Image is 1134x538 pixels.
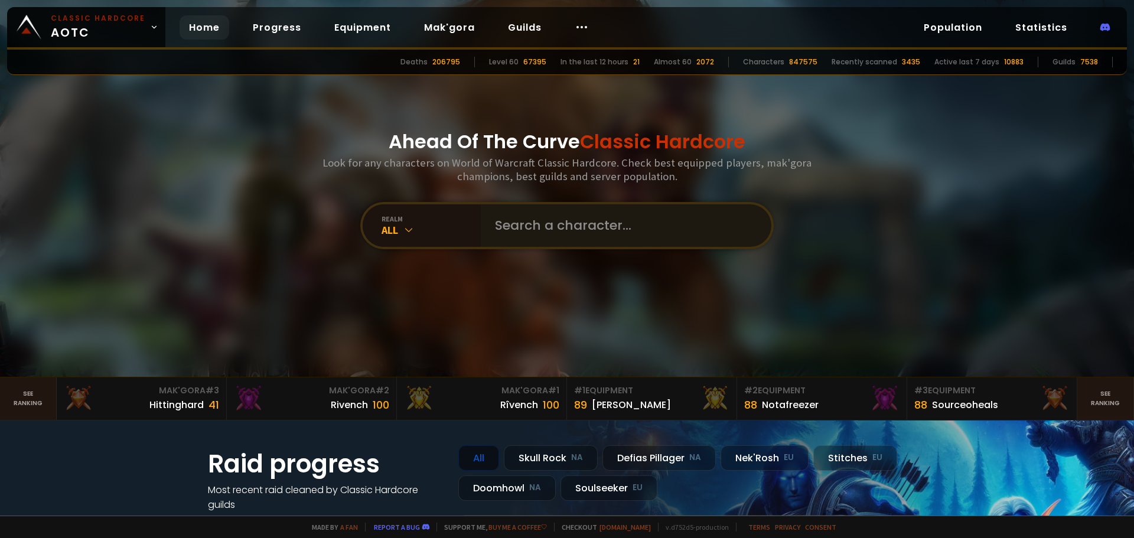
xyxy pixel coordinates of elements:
h1: Raid progress [208,445,444,482]
span: v. d752d5 - production [658,523,729,532]
a: #2Equipment88Notafreezer [737,377,907,420]
small: NA [689,452,701,464]
div: Equipment [574,384,729,397]
a: Terms [748,523,770,532]
a: Classic HardcoreAOTC [7,7,165,47]
div: Mak'Gora [234,384,389,397]
a: Privacy [775,523,800,532]
a: Population [914,15,992,40]
div: 10883 [1004,57,1024,67]
div: 100 [373,397,389,413]
div: 7538 [1080,57,1098,67]
div: 2072 [696,57,714,67]
h4: Most recent raid cleaned by Classic Hardcore guilds [208,482,444,512]
div: Soulseeker [561,475,657,501]
div: Deaths [400,57,428,67]
div: Level 60 [489,57,519,67]
div: Almost 60 [654,57,692,67]
a: [DOMAIN_NAME] [599,523,651,532]
div: 67395 [523,57,546,67]
span: Classic Hardcore [580,128,745,155]
span: # 1 [574,384,585,396]
a: Mak'gora [415,15,484,40]
span: # 1 [548,384,559,396]
div: Rivench [331,397,368,412]
a: Statistics [1006,15,1077,40]
a: Seeranking [1077,377,1134,420]
div: Nek'Rosh [721,445,809,471]
small: NA [529,482,541,494]
span: Support me, [436,523,547,532]
div: Equipment [744,384,900,397]
h1: Ahead Of The Curve [389,128,745,156]
div: Stitches [813,445,897,471]
span: Checkout [554,523,651,532]
div: 100 [543,397,559,413]
div: Active last 7 days [934,57,999,67]
span: AOTC [51,13,145,41]
div: Skull Rock [504,445,598,471]
div: All [382,223,481,237]
div: Sourceoheals [932,397,998,412]
a: Mak'Gora#3Hittinghard41 [57,377,227,420]
div: 206795 [432,57,460,67]
div: Hittinghard [149,397,204,412]
input: Search a character... [488,204,757,247]
a: Report a bug [374,523,420,532]
div: 3435 [902,57,920,67]
div: Mak'Gora [64,384,219,397]
span: Made by [305,523,358,532]
div: 41 [208,397,219,413]
div: 21 [633,57,640,67]
div: Guilds [1052,57,1076,67]
a: Mak'Gora#2Rivench100 [227,377,397,420]
div: 89 [574,397,587,413]
a: Consent [805,523,836,532]
small: EU [633,482,643,494]
div: Mak'Gora [404,384,559,397]
small: EU [784,452,794,464]
span: # 2 [376,384,389,396]
a: a fan [340,523,358,532]
div: realm [382,214,481,223]
a: See all progress [208,513,285,526]
div: 88 [744,397,757,413]
small: NA [571,452,583,464]
div: 88 [914,397,927,413]
div: Recently scanned [832,57,897,67]
div: Rîvench [500,397,538,412]
div: All [458,445,499,471]
small: Classic Hardcore [51,13,145,24]
div: [PERSON_NAME] [592,397,671,412]
a: Mak'Gora#1Rîvench100 [397,377,567,420]
div: Characters [743,57,784,67]
a: Guilds [498,15,551,40]
a: #3Equipment88Sourceoheals [907,377,1077,420]
div: Defias Pillager [602,445,716,471]
a: Buy me a coffee [488,523,547,532]
h3: Look for any characters on World of Warcraft Classic Hardcore. Check best equipped players, mak'g... [318,156,816,183]
div: Notafreezer [762,397,819,412]
div: 847575 [789,57,817,67]
span: # 3 [206,384,219,396]
div: Doomhowl [458,475,556,501]
a: #1Equipment89[PERSON_NAME] [567,377,737,420]
a: Equipment [325,15,400,40]
span: # 3 [914,384,928,396]
div: In the last 12 hours [561,57,628,67]
a: Progress [243,15,311,40]
small: EU [872,452,882,464]
div: Equipment [914,384,1070,397]
a: Home [180,15,229,40]
span: # 2 [744,384,758,396]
